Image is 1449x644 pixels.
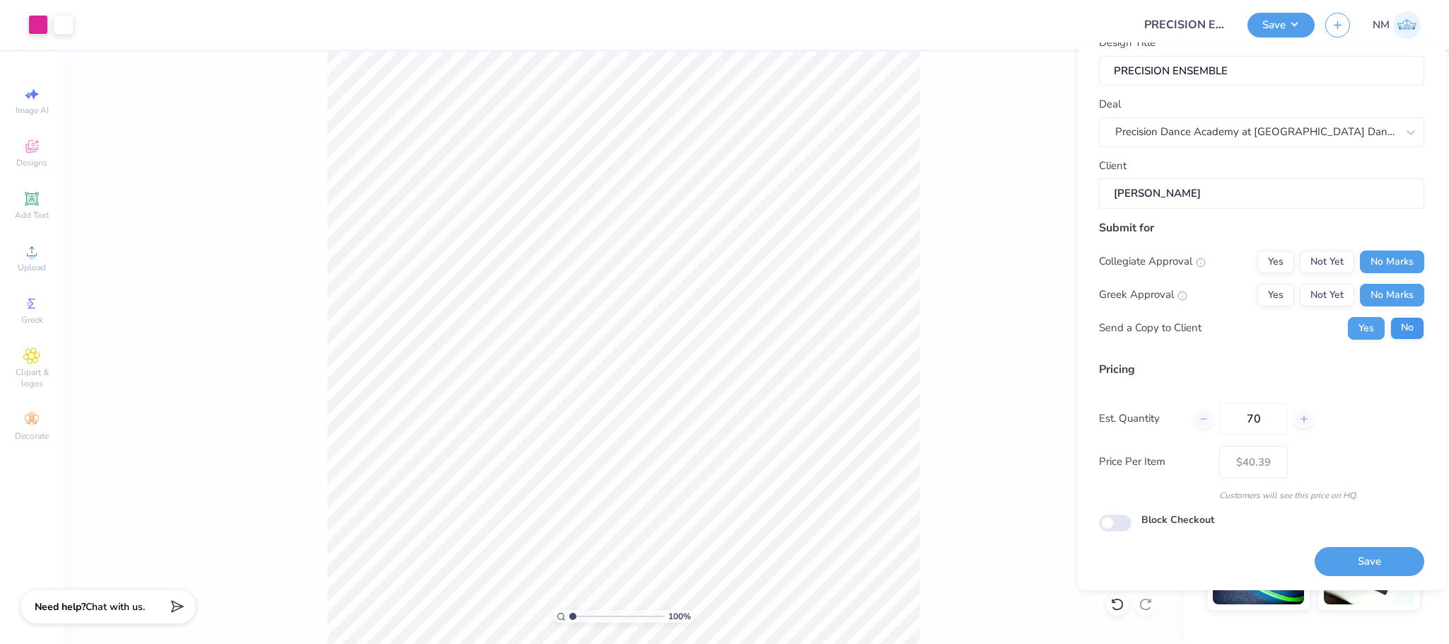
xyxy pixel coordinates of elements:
[1099,320,1201,336] div: Send a Copy to Client
[1315,547,1424,576] button: Save
[15,209,49,221] span: Add Text
[1099,361,1424,378] div: Pricing
[1247,13,1315,38] button: Save
[1393,11,1421,39] img: Naina Mehta
[18,262,46,273] span: Upload
[16,105,49,116] span: Image AI
[1099,489,1424,502] div: Customers will see this price on HQ.
[1099,158,1127,174] label: Client
[1099,287,1187,303] div: Greek Approval
[15,430,49,442] span: Decorate
[1099,96,1121,113] label: Deal
[21,314,43,326] span: Greek
[1099,219,1424,236] div: Submit for
[35,600,86,614] strong: Need help?
[1099,410,1183,427] label: Est. Quantity
[86,600,145,614] span: Chat with us.
[1257,251,1294,273] button: Yes
[1348,317,1385,340] button: Yes
[1099,35,1156,51] label: Design Title
[1219,403,1288,435] input: – –
[1373,11,1421,39] a: NM
[1257,284,1294,306] button: Yes
[1360,284,1424,306] button: No Marks
[1300,251,1354,273] button: Not Yet
[1133,11,1237,39] input: Untitled Design
[1390,317,1424,340] button: No
[7,367,57,389] span: Clipart & logos
[1360,251,1424,273] button: No Marks
[1099,454,1209,470] label: Price Per Item
[1373,17,1390,33] span: NM
[16,157,47,168] span: Designs
[668,610,691,623] span: 100 %
[1099,178,1424,209] input: e.g. Ethan Linker
[1300,284,1354,306] button: Not Yet
[1141,512,1214,527] label: Block Checkout
[1099,253,1206,270] div: Collegiate Approval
